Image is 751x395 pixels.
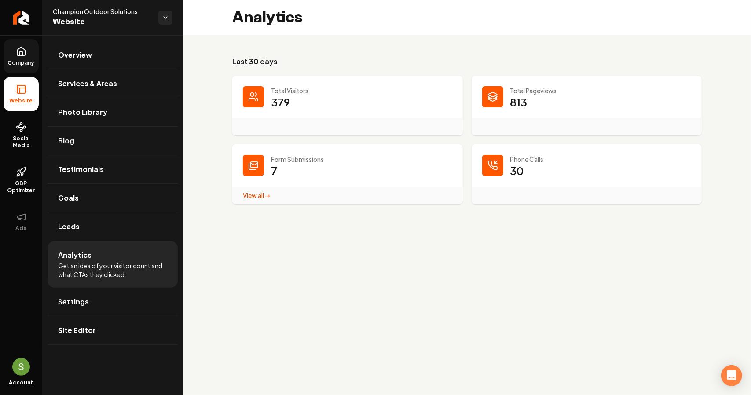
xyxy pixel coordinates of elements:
[9,379,33,386] span: Account
[48,184,178,212] a: Goals
[58,78,117,89] span: Services & Areas
[58,135,74,146] span: Blog
[58,50,92,60] span: Overview
[232,56,702,67] h3: Last 30 days
[48,316,178,344] a: Site Editor
[48,98,178,126] a: Photo Library
[53,7,151,16] span: Champion Outdoor Solutions
[4,135,39,149] span: Social Media
[12,358,30,376] button: Open user button
[58,325,96,336] span: Site Editor
[510,86,692,95] p: Total Pageviews
[243,191,270,199] a: View all →
[48,41,178,69] a: Overview
[510,155,692,164] p: Phone Calls
[13,11,29,25] img: Rebolt Logo
[271,86,452,95] p: Total Visitors
[4,180,39,194] span: GBP Optimizer
[12,225,30,232] span: Ads
[232,9,302,26] h2: Analytics
[48,69,178,98] a: Services & Areas
[58,221,80,232] span: Leads
[48,127,178,155] a: Blog
[58,250,92,260] span: Analytics
[58,296,89,307] span: Settings
[4,205,39,239] button: Ads
[12,358,30,376] img: Sales Champion
[58,164,104,175] span: Testimonials
[510,164,524,178] p: 30
[4,59,38,66] span: Company
[510,95,528,109] p: 813
[6,97,37,104] span: Website
[58,261,167,279] span: Get an idea of your visitor count and what CTAs they clicked.
[48,155,178,183] a: Testimonials
[4,39,39,73] a: Company
[271,95,290,109] p: 379
[271,155,452,164] p: Form Submissions
[271,164,277,178] p: 7
[48,288,178,316] a: Settings
[58,107,107,117] span: Photo Library
[48,212,178,241] a: Leads
[4,160,39,201] a: GBP Optimizer
[58,193,79,203] span: Goals
[4,115,39,156] a: Social Media
[53,16,151,28] span: Website
[721,365,742,386] div: Open Intercom Messenger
